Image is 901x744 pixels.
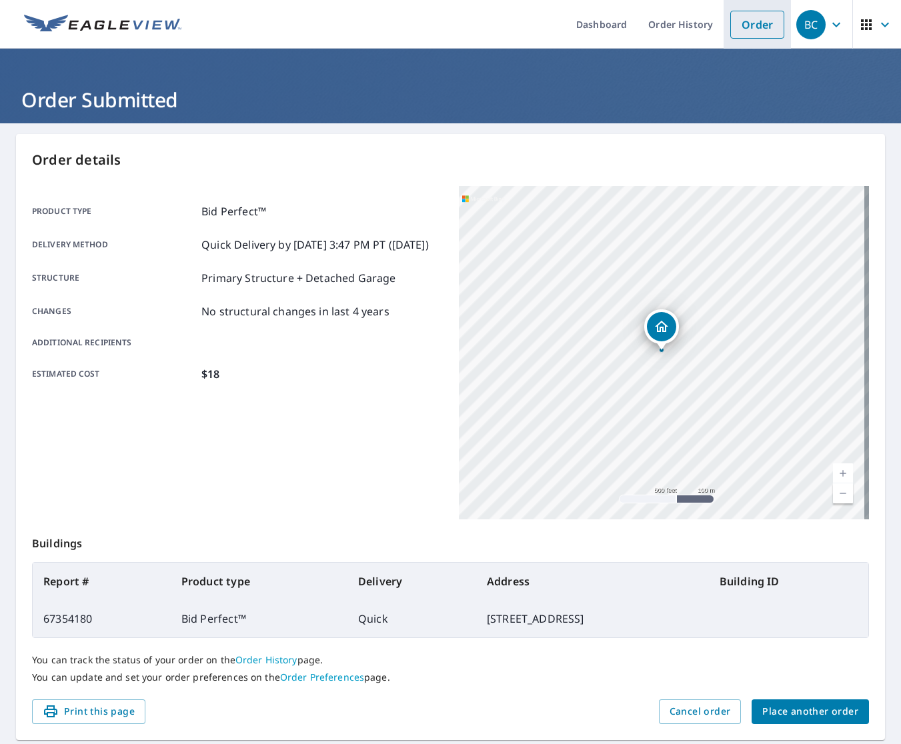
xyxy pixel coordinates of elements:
[32,337,196,349] p: Additional recipients
[762,703,858,720] span: Place another order
[32,366,196,382] p: Estimated cost
[833,463,853,483] a: Current Level 16, Zoom In
[32,671,869,683] p: You can update and set your order preferences on the page.
[201,237,429,253] p: Quick Delivery by [DATE] 3:47 PM PT ([DATE])
[201,203,266,219] p: Bid Perfect™
[32,519,869,562] p: Buildings
[32,237,196,253] p: Delivery method
[32,270,196,286] p: Structure
[33,563,171,600] th: Report #
[730,11,784,39] a: Order
[16,86,885,113] h1: Order Submitted
[201,366,219,382] p: $18
[32,150,869,170] p: Order details
[670,703,731,720] span: Cancel order
[644,309,679,351] div: Dropped pin, building 1, Residential property, 52 Edge Rock Dr Drums, PA 18222
[752,699,869,724] button: Place another order
[201,270,395,286] p: Primary Structure + Detached Garage
[24,15,181,35] img: EV Logo
[659,699,742,724] button: Cancel order
[476,600,709,637] td: [STREET_ADDRESS]
[32,699,145,724] button: Print this page
[43,703,135,720] span: Print this page
[347,563,476,600] th: Delivery
[32,303,196,319] p: Changes
[32,203,196,219] p: Product type
[201,303,389,319] p: No structural changes in last 4 years
[171,600,347,637] td: Bid Perfect™
[280,671,364,683] a: Order Preferences
[171,563,347,600] th: Product type
[347,600,476,637] td: Quick
[796,10,826,39] div: BC
[709,563,868,600] th: Building ID
[32,654,869,666] p: You can track the status of your order on the page.
[476,563,709,600] th: Address
[833,483,853,503] a: Current Level 16, Zoom Out
[33,600,171,637] td: 67354180
[235,653,297,666] a: Order History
